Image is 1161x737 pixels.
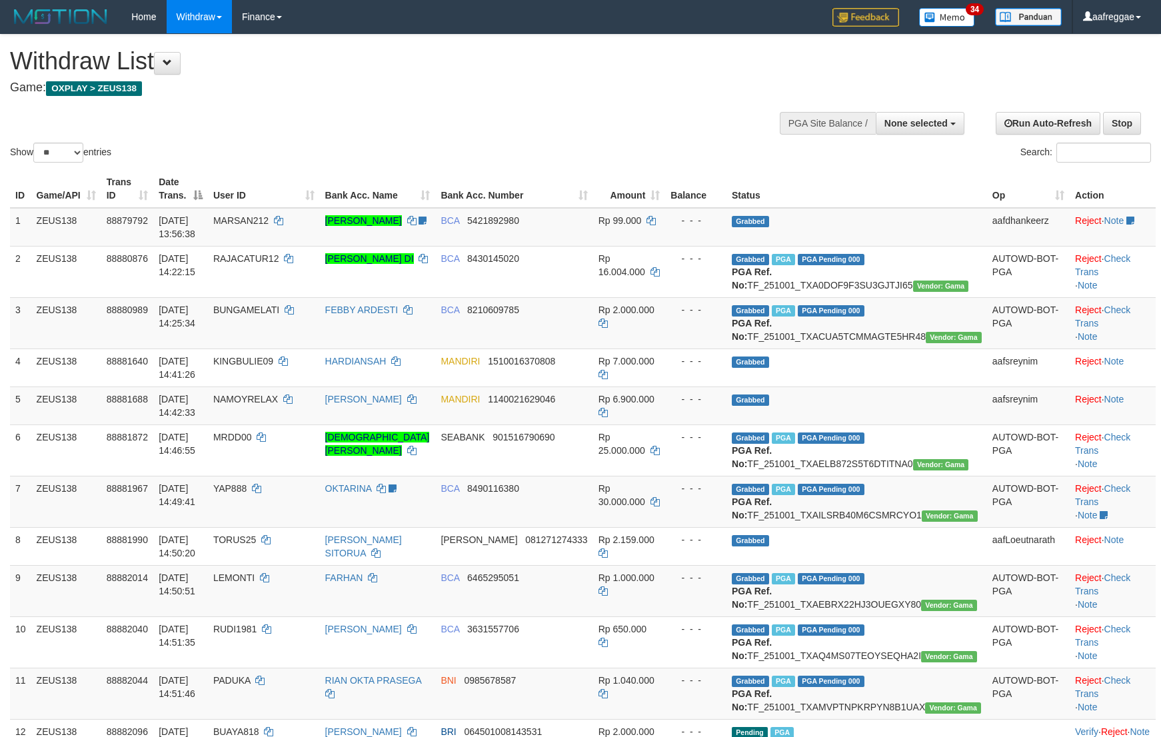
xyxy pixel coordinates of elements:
a: Check Trans [1075,483,1130,507]
span: Rp 2.159.000 [598,534,654,545]
span: Grabbed [732,357,769,368]
td: · · [1070,424,1156,476]
td: · · [1070,616,1156,668]
a: HARDIANSAH [325,356,387,367]
span: BCA [441,483,459,494]
span: 88881990 [107,534,148,545]
div: - - - [670,252,721,265]
a: OKTARINA [325,483,372,494]
a: Reject [1075,572,1102,583]
div: - - - [670,674,721,687]
a: Check Trans [1075,432,1130,456]
td: aafsreynim [987,386,1070,424]
td: · · [1070,668,1156,719]
a: Note [1104,534,1124,545]
th: Trans ID: activate to sort column ascending [101,170,154,208]
span: MANDIRI [441,356,480,367]
span: RUDI1981 [213,624,257,634]
a: Reject [1075,624,1102,634]
td: · · [1070,476,1156,527]
div: - - - [670,303,721,317]
th: Status [726,170,987,208]
a: [PERSON_NAME] [325,394,402,404]
span: Vendor URL: https://trx31.1velocity.biz [921,600,977,611]
div: - - - [670,214,721,227]
img: Button%20Memo.svg [919,8,975,27]
th: Date Trans.: activate to sort column descending [153,170,208,208]
span: [PERSON_NAME] [441,534,517,545]
b: PGA Ref. No: [732,445,772,469]
td: AUTOWD-BOT-PGA [987,424,1070,476]
span: Marked by aafnoeunsreypich [772,254,795,265]
span: PADUKA [213,675,251,686]
span: BCA [441,624,459,634]
span: PGA Pending [798,676,864,687]
td: aafLoeutnarath [987,527,1070,565]
a: Note [1104,215,1124,226]
a: FEBBY ARDESTI [325,305,398,315]
span: Grabbed [732,254,769,265]
span: Copy 5421892980 to clipboard [467,215,519,226]
a: Note [1078,510,1098,520]
span: Rp 2.000.000 [598,305,654,315]
span: Copy 8490116380 to clipboard [467,483,519,494]
td: ZEUS138 [31,246,101,297]
a: [PERSON_NAME] SITORUA [325,534,402,558]
span: Vendor URL: https://trx31.1velocity.biz [922,510,978,522]
span: Marked by aafpengsreynich [772,676,795,687]
span: [DATE] 14:50:20 [159,534,195,558]
span: 88882014 [107,572,148,583]
a: Reject [1075,432,1102,442]
span: Copy 901516790690 to clipboard [493,432,555,442]
div: - - - [670,533,721,546]
span: 88882096 [107,726,148,737]
span: Marked by aafnoeunsreypich [772,624,795,636]
th: Bank Acc. Number: activate to sort column ascending [435,170,592,208]
td: ZEUS138 [31,476,101,527]
b: PGA Ref. No: [732,637,772,661]
td: aafdhankeerz [987,208,1070,247]
td: · · [1070,297,1156,349]
td: AUTOWD-BOT-PGA [987,297,1070,349]
a: Check Trans [1075,572,1130,596]
td: · · [1070,246,1156,297]
label: Search: [1020,143,1151,163]
td: ZEUS138 [31,349,101,386]
b: PGA Ref. No: [732,688,772,712]
span: [DATE] 14:22:15 [159,253,195,277]
a: [PERSON_NAME] [325,215,402,226]
a: Check Trans [1075,675,1130,699]
td: ZEUS138 [31,297,101,349]
span: Marked by aafnoeunsreypich [772,573,795,584]
span: 88880876 [107,253,148,264]
a: Reject [1075,215,1102,226]
span: PGA Pending [798,484,864,495]
span: Rp 16.004.000 [598,253,645,277]
span: BRI [441,726,456,737]
span: MRDD00 [213,432,252,442]
span: Grabbed [732,432,769,444]
span: Marked by aafnoeunsreypich [772,305,795,317]
td: 7 [10,476,31,527]
td: TF_251001_TXAMVPTNPKRPYN8B1UAX [726,668,987,719]
td: 5 [10,386,31,424]
span: BCA [441,215,459,226]
a: Note [1104,394,1124,404]
span: BCA [441,572,459,583]
a: Reject [1075,305,1102,315]
td: · · [1070,565,1156,616]
td: · [1070,527,1156,565]
span: 88879792 [107,215,148,226]
td: AUTOWD-BOT-PGA [987,565,1070,616]
td: 1 [10,208,31,247]
div: - - - [670,392,721,406]
span: Copy 081271274333 to clipboard [525,534,587,545]
span: [DATE] 14:49:41 [159,483,195,507]
span: Copy 3631557706 to clipboard [467,624,519,634]
h1: Withdraw List [10,48,760,75]
th: Game/API: activate to sort column ascending [31,170,101,208]
a: Run Auto-Refresh [996,112,1100,135]
b: PGA Ref. No: [732,318,772,342]
span: Grabbed [732,624,769,636]
a: Note [1078,599,1098,610]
